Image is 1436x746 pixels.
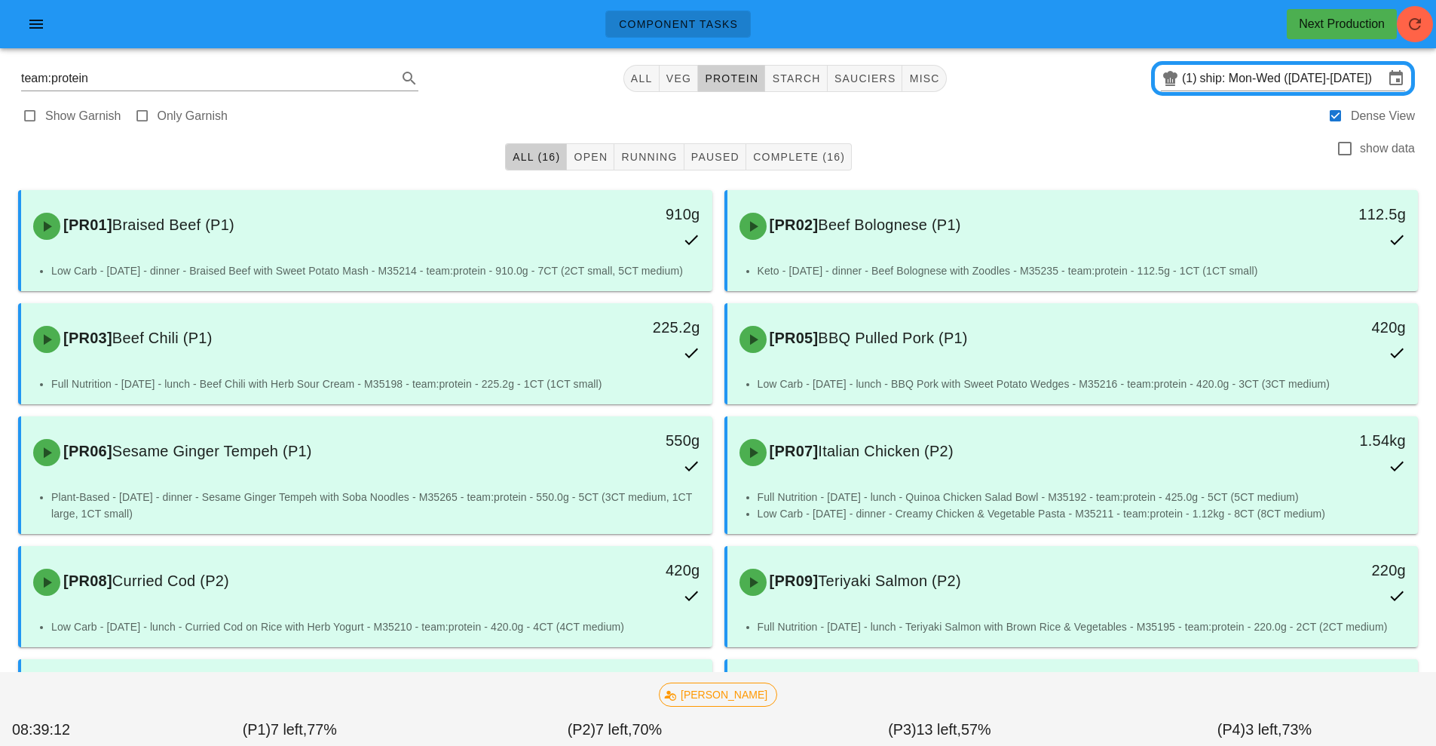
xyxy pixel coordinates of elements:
[704,72,758,84] span: protein
[917,721,961,738] span: 13 left,
[758,505,1407,522] li: Low Carb - [DATE] - dinner - Creamy Chicken & Vegetable Pasta - M35211 - team:protein - 1.12kg - ...
[767,443,819,459] span: [PR07]
[512,151,560,163] span: All (16)
[818,443,954,459] span: Italian Chicken (P2)
[818,330,967,346] span: BBQ Pulled Pork (P1)
[834,72,896,84] span: sauciers
[573,151,608,163] span: Open
[567,143,614,170] button: Open
[51,489,700,522] li: Plant-Based - [DATE] - dinner - Sesame Ginger Tempeh with Soba Noodles - M35265 - team:protein - ...
[660,65,699,92] button: veg
[690,151,739,163] span: Paused
[112,573,229,589] span: Curried Cod (P2)
[767,330,819,346] span: [PR05]
[1245,721,1281,738] span: 3 left,
[902,65,946,92] button: misc
[1182,71,1200,86] div: (1)
[1253,202,1406,226] div: 112.5g
[758,489,1407,505] li: Full Nutrition - [DATE] - lunch - Quinoa Chicken Salad Bowl - M35192 - team:protein - 425.0g - 5C...
[1253,428,1406,453] div: 1.54kg
[614,143,684,170] button: Running
[547,202,700,226] div: 910g
[620,151,677,163] span: Running
[1253,315,1406,339] div: 420g
[60,443,112,459] span: [PR06]
[1360,141,1415,156] label: show data
[752,151,845,163] span: Complete (16)
[818,573,961,589] span: Teriyaki Salmon (P2)
[828,65,903,92] button: sauciers
[605,11,751,38] a: Component Tasks
[1299,15,1385,33] div: Next Production
[684,143,746,170] button: Paused
[758,619,1407,635] li: Full Nutrition - [DATE] - lunch - Teriyaki Salmon with Brown Rice & Vegetables - M35195 - team:pr...
[112,330,213,346] span: Beef Chili (P1)
[547,315,700,339] div: 225.2g
[669,683,767,706] span: [PERSON_NAME]
[112,443,312,459] span: Sesame Ginger Tempeh (P1)
[547,428,700,453] div: 550g
[767,573,819,589] span: [PR09]
[666,72,692,84] span: veg
[767,216,819,233] span: [PR02]
[51,619,700,635] li: Low Carb - [DATE] - lunch - Curried Cod on Rice with Herb Yogurt - M35210 - team:protein - 420.0g...
[758,376,1407,392] li: Low Carb - [DATE] - lunch - BBQ Pork with Sweet Potato Wedges - M35216 - team:protein - 420.0g - ...
[1351,109,1415,124] label: Dense View
[698,65,765,92] button: protein
[596,721,632,738] span: 7 left,
[623,65,660,92] button: All
[60,216,112,233] span: [PR01]
[45,109,121,124] label: Show Garnish
[630,72,653,84] span: All
[1102,716,1427,744] div: (P4) 73%
[51,376,700,392] li: Full Nutrition - [DATE] - lunch - Beef Chili with Herb Sour Cream - M35198 - team:protein - 225.2...
[505,143,567,170] button: All (16)
[547,671,700,695] div: 420g
[771,72,820,84] span: starch
[1253,671,1406,695] div: 82.5g
[758,262,1407,279] li: Keto - [DATE] - dinner - Beef Bolognese with Zoodles - M35235 - team:protein - 112.5g - 1CT (1CT ...
[547,558,700,582] div: 420g
[60,573,112,589] span: [PR08]
[908,72,939,84] span: misc
[9,716,127,744] div: 08:39:12
[271,721,307,738] span: 7 left,
[746,143,852,170] button: Complete (16)
[618,18,738,30] span: Component Tasks
[112,216,234,233] span: Braised Beef (P1)
[127,716,452,744] div: (P1) 77%
[452,716,777,744] div: (P2) 70%
[158,109,228,124] label: Only Garnish
[51,262,700,279] li: Low Carb - [DATE] - dinner - Braised Beef with Sweet Potato Mash - M35214 - team:protein - 910.0g...
[818,216,960,233] span: Beef Bolognese (P1)
[765,65,827,92] button: starch
[60,330,112,346] span: [PR03]
[1253,558,1406,582] div: 220g
[777,716,1102,744] div: (P3) 57%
